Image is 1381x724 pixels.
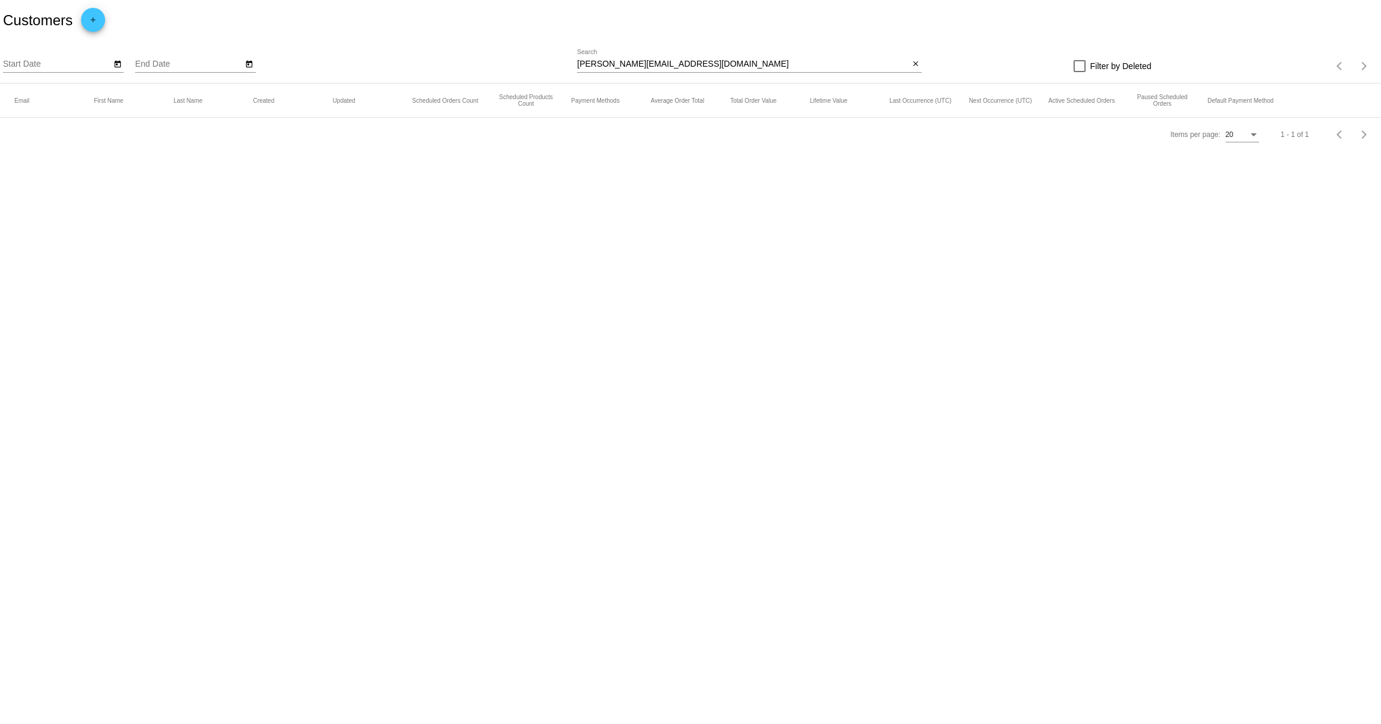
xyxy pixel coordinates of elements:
button: Change sorting for AverageScheduledOrderTotal [651,97,704,104]
mat-icon: add [86,16,100,30]
button: Change sorting for FirstName [94,97,123,104]
button: Change sorting for LastName [174,97,202,104]
mat-icon: close [911,59,920,69]
button: Open calendar [111,57,124,70]
button: Previous page [1328,54,1352,78]
button: Change sorting for TotalProductsScheduledCount [492,94,560,107]
button: Change sorting for DefaultPaymentMethod [1207,97,1274,104]
button: Change sorting for CreatedUtc [253,97,274,104]
h2: Customers [3,12,73,29]
div: Items per page: [1170,130,1220,139]
div: 1 - 1 of 1 [1281,130,1309,139]
button: Open calendar [243,57,256,70]
input: End Date [135,59,243,69]
button: Change sorting for LastScheduledOrderOccurrenceUtc [889,97,951,104]
span: 20 [1225,130,1233,139]
button: Change sorting for Email [14,97,29,104]
button: Change sorting for PaymentMethodsCount [571,97,620,104]
button: Next page [1352,123,1376,147]
button: Change sorting for PausedScheduledOrdersCount [1128,94,1197,107]
button: Change sorting for UpdatedUtc [333,97,355,104]
button: Next page [1352,54,1376,78]
button: Previous page [1328,123,1352,147]
input: Search [577,59,909,69]
button: Change sorting for NextScheduledOrderOccurrenceUtc [969,97,1032,104]
button: Change sorting for ActiveScheduledOrdersCount [1048,97,1115,104]
button: Change sorting for TotalScheduledOrdersCount [412,97,478,104]
span: Filter by Deleted [1090,59,1152,73]
input: Start Date [3,59,111,69]
button: Clear [909,58,922,71]
button: Change sorting for ScheduledOrderLTV [810,97,848,104]
mat-select: Items per page: [1225,131,1259,139]
button: Change sorting for TotalScheduledOrderValue [730,97,776,104]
